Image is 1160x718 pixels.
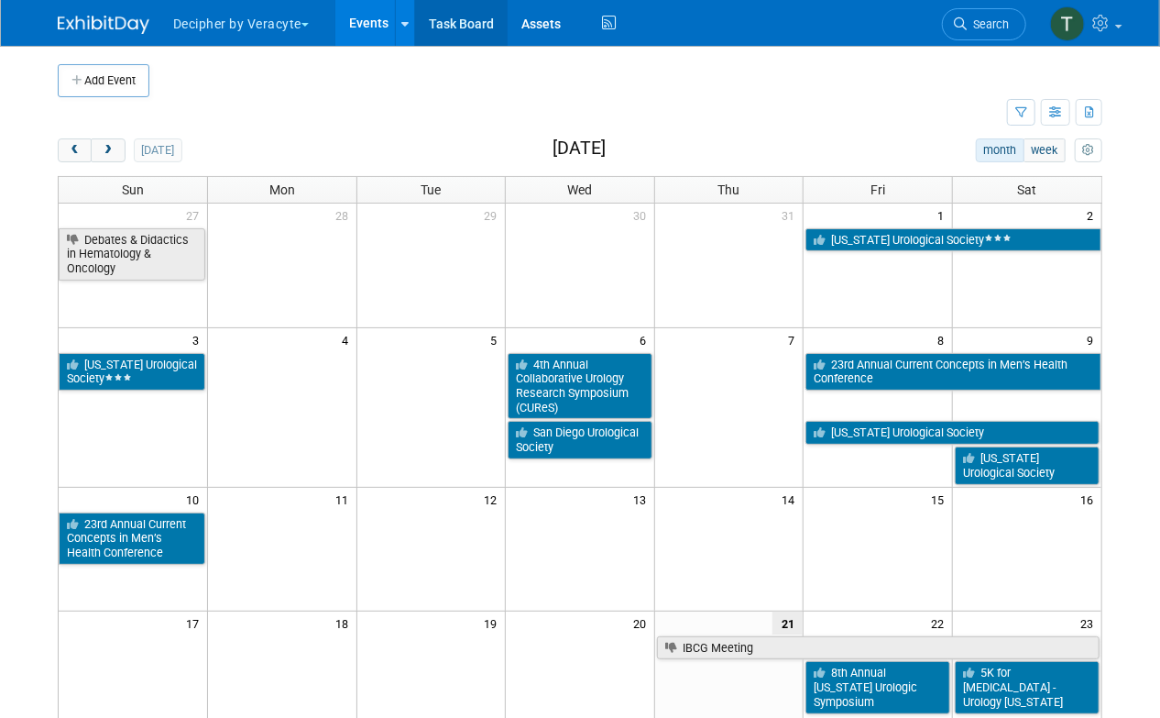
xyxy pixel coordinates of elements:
[976,138,1024,162] button: month
[508,353,652,420] a: 4th Annual Collaborative Urology Research Symposium (CUReS)
[184,488,207,511] span: 10
[955,447,1100,484] a: [US_STATE] Urological Society
[1085,204,1101,226] span: 2
[340,328,356,351] span: 4
[58,138,92,162] button: prev
[334,204,356,226] span: 28
[134,138,182,162] button: [DATE]
[929,612,952,635] span: 22
[1078,612,1101,635] span: 23
[269,182,295,197] span: Mon
[488,328,505,351] span: 5
[805,421,1100,445] a: [US_STATE] Urological Society
[870,182,885,197] span: Fri
[772,612,803,635] span: 21
[718,182,740,197] span: Thu
[567,182,592,197] span: Wed
[58,64,149,97] button: Add Event
[482,612,505,635] span: 19
[631,488,654,511] span: 13
[334,488,356,511] span: 11
[184,204,207,226] span: 27
[421,182,441,197] span: Tue
[929,488,952,511] span: 15
[334,612,356,635] span: 18
[631,204,654,226] span: 30
[805,353,1101,391] a: 23rd Annual Current Concepts in Men’s Health Conference
[482,204,505,226] span: 29
[657,636,1100,660] a: IBCG Meeting
[59,228,205,281] a: Debates & Didactics in Hematology & Oncology
[553,138,606,159] h2: [DATE]
[1075,138,1102,162] button: myCustomButton
[184,612,207,635] span: 17
[122,182,144,197] span: Sun
[805,228,1101,252] a: [US_STATE] Urological Society
[191,328,207,351] span: 3
[59,353,205,391] a: [US_STATE] Urological Society
[482,488,505,511] span: 12
[58,16,149,34] img: ExhibitDay
[942,8,1026,40] a: Search
[780,488,803,511] span: 14
[1050,6,1085,41] img: Tony Alvarado
[1078,488,1101,511] span: 16
[91,138,125,162] button: next
[1085,328,1101,351] span: 9
[631,612,654,635] span: 20
[805,661,950,713] a: 8th Annual [US_STATE] Urologic Symposium
[936,204,952,226] span: 1
[1023,138,1066,162] button: week
[967,17,1009,31] span: Search
[936,328,952,351] span: 8
[786,328,803,351] span: 7
[780,204,803,226] span: 31
[955,661,1100,713] a: 5K for [MEDICAL_DATA] - Urology [US_STATE]
[508,421,652,458] a: San Diego Urological Society
[1017,182,1036,197] span: Sat
[59,513,205,565] a: 23rd Annual Current Concepts in Men’s Health Conference
[1082,145,1094,157] i: Personalize Calendar
[638,328,654,351] span: 6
